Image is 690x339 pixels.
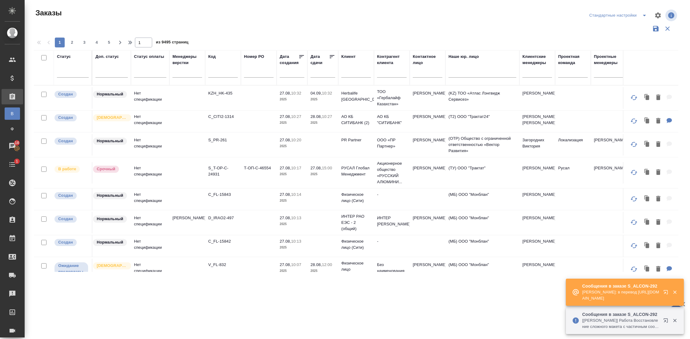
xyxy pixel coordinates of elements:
[310,171,335,177] p: 2025
[92,165,128,173] div: Выставляется автоматически, если на указанный объем услуг необходимо больше времени в стандартном...
[588,10,651,20] div: split button
[341,192,371,204] p: Физическое лицо (Сити)
[322,262,332,267] p: 12:00
[208,90,238,96] p: KZH_HK-435
[310,120,335,126] p: 2025
[519,259,555,280] td: [PERSON_NAME]
[97,239,123,245] p: Нормальный
[54,90,89,99] div: Выставляется автоматически при создании заказа
[651,8,665,23] span: Настроить таблицу
[291,262,301,267] p: 10:07
[558,54,588,66] div: Проектная команда
[280,198,304,204] p: 2025
[322,91,332,95] p: 10:32
[519,212,555,233] td: [PERSON_NAME]
[244,54,264,60] div: Номер PO
[54,238,89,247] div: Выставляется автоматически при создании заказа
[641,263,653,276] button: Клонировать
[445,87,519,109] td: (KZ) ТОО «Атлас Лэнгвидж Сервисез»
[410,259,445,280] td: [PERSON_NAME]
[627,192,641,206] button: Обновить
[445,259,519,280] td: (МБ) ООО "Монблан"
[291,138,301,142] p: 10:20
[582,317,659,330] p: [[PERSON_NAME]] Работа Восстановление сложного макета с частичным соответствием оформлению оригин...
[341,137,371,143] p: PR Partner
[448,54,479,60] div: Наше юр. лицо
[410,162,445,184] td: [PERSON_NAME]
[591,134,627,155] td: [PERSON_NAME]
[131,87,169,109] td: Нет спецификации
[653,91,664,104] button: Удалить
[92,238,128,247] div: Статус по умолчанию для стандартных заказов
[445,132,519,157] td: (OTP) Общество с ограниченной ответственностью «Вектор Развития»
[664,263,675,276] button: Для КМ: от КВ С украинского на русский, нотариально заверенный перевод. По срокам до пятницы хоте...
[519,162,555,184] td: [PERSON_NAME]
[555,162,591,184] td: Русал
[57,54,71,60] div: Статус
[5,123,20,135] a: Ф
[58,138,73,144] p: Создан
[310,96,335,103] p: 2025
[627,90,641,105] button: Обновить
[280,192,291,197] p: 27.08,
[310,91,322,95] p: 04.09,
[627,165,641,180] button: Обновить
[641,193,653,205] button: Клонировать
[445,212,519,233] td: (МБ) ООО "Монблан"
[156,38,189,47] span: из 9495 страниц
[627,137,641,152] button: Обновить
[660,286,674,301] button: Открыть в новой вкладке
[341,165,371,177] p: РУСАЛ Глобал Менеджмент
[97,91,123,97] p: Нормальный
[280,216,291,220] p: 27.08,
[172,215,202,221] p: [PERSON_NAME]
[54,137,89,145] div: Выставляется автоматически при создании заказа
[92,192,128,200] div: Статус по умолчанию для стандартных заказов
[97,263,128,269] p: [DEMOGRAPHIC_DATA]
[377,262,407,274] p: Без наименования
[519,87,555,109] td: [PERSON_NAME]
[555,134,591,155] td: Локализация
[653,115,664,127] button: Удалить
[410,111,445,132] td: [PERSON_NAME]
[653,193,664,205] button: Удалить
[291,166,301,170] p: 10:17
[291,91,301,95] p: 10:32
[131,259,169,280] td: Нет спецификации
[97,216,123,222] p: Нормальный
[79,38,89,47] button: 3
[322,166,332,170] p: 15:00
[653,263,664,276] button: Удалить
[291,239,301,244] p: 10:13
[445,111,519,132] td: (Т2) ООО "Трактат24"
[377,114,407,126] p: АО КБ "СИТИБАНК"
[79,39,89,46] span: 3
[627,114,641,128] button: Обновить
[54,165,89,173] div: Выставляет ПМ после принятия заказа от КМа
[445,235,519,257] td: (МБ) ООО "Монблан"
[54,192,89,200] div: Выставляется автоматически при создании заказа
[519,235,555,257] td: [PERSON_NAME]
[413,54,442,66] div: Контактное лицо
[627,262,641,276] button: Обновить
[310,114,322,119] p: 28.08,
[641,166,653,179] button: Клонировать
[641,216,653,229] button: Клонировать
[519,134,555,155] td: Загородних Виктория
[97,192,123,199] p: Нормальный
[377,160,407,185] p: Акционерное общество «РУССКИЙ АЛЮМИНИ...
[627,238,641,253] button: Обновить
[377,238,407,244] p: -
[377,215,407,227] p: ИНТЕР [PERSON_NAME]
[291,216,301,220] p: 10:13
[280,239,291,244] p: 27.08,
[208,262,238,268] p: V_FL-832
[410,87,445,109] td: [PERSON_NAME]
[594,54,623,66] div: Проектные менеджеры
[280,166,291,170] p: 27.08,
[208,165,238,177] p: S_T-OP-C-24931
[627,215,641,230] button: Обновить
[8,126,17,132] span: Ф
[131,134,169,155] td: Нет спецификации
[410,212,445,233] td: [PERSON_NAME]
